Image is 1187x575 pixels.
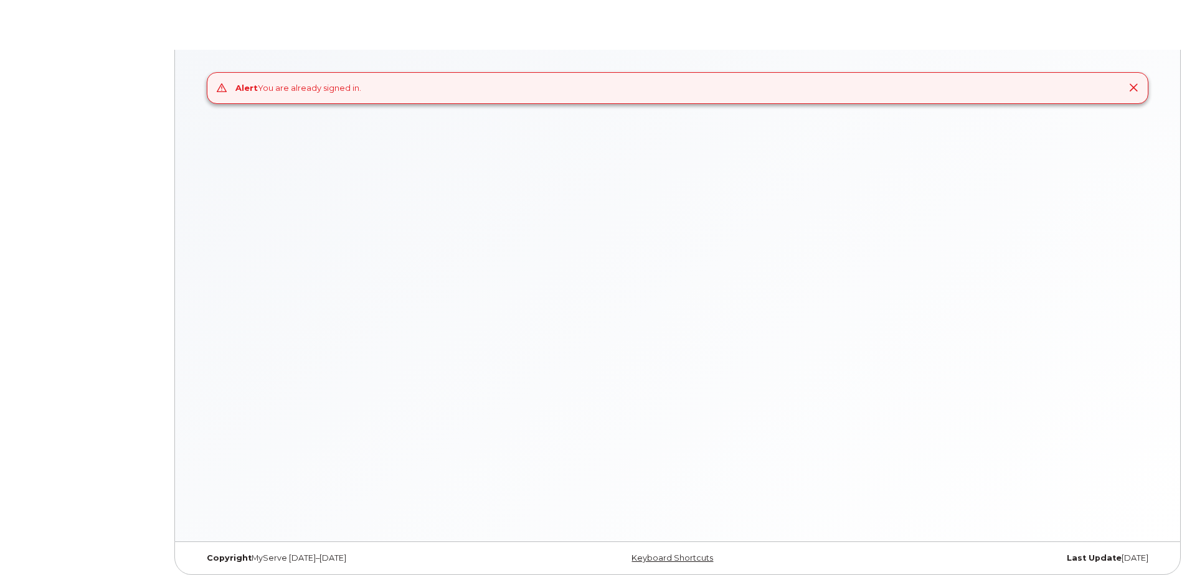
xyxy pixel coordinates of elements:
a: Keyboard Shortcuts [631,553,713,563]
strong: Alert [235,83,258,93]
div: You are already signed in. [235,82,361,94]
div: [DATE] [838,553,1158,563]
strong: Copyright [207,553,252,563]
strong: Last Update [1067,553,1122,563]
div: MyServe [DATE]–[DATE] [197,553,518,563]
